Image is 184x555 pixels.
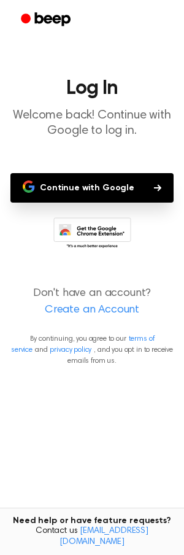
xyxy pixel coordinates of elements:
a: Beep [12,8,82,32]
button: Continue with Google [10,173,174,203]
p: By continuing, you agree to our and , and you opt in to receive emails from us. [10,333,174,367]
a: [EMAIL_ADDRESS][DOMAIN_NAME] [59,527,148,546]
a: privacy policy [50,346,91,354]
span: Contact us [7,526,177,548]
p: Welcome back! Continue with Google to log in. [10,108,174,139]
h1: Log In [10,79,174,98]
p: Don't have an account? [10,285,174,319]
a: Create an Account [12,302,172,319]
